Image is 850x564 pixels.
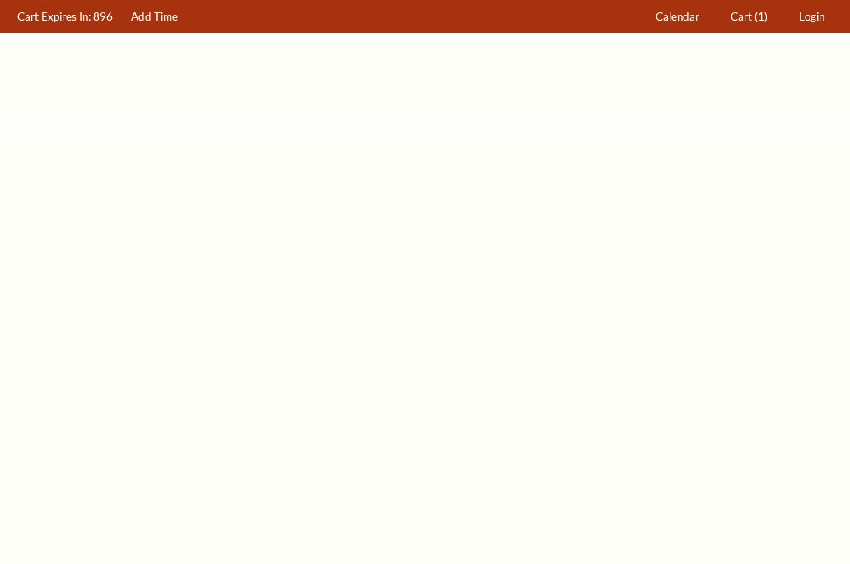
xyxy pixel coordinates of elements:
span: Calendar [656,10,699,23]
span: 896 [93,10,113,23]
a: Add Time [124,1,186,33]
a: Calendar [648,1,708,33]
a: Cart (1) [723,1,776,33]
span: Login [799,10,824,23]
span: Cart Expires In: [17,10,91,23]
a: Login [792,1,833,33]
span: (1) [754,10,768,23]
span: Cart [731,10,752,23]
